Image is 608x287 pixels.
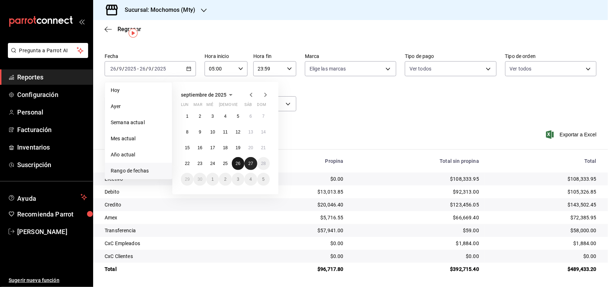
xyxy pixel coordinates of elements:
[223,161,228,166] abbr: 25 de septiembre de 2025
[210,145,215,150] abbr: 17 de septiembre de 2025
[490,253,597,260] div: $0.00
[17,142,87,152] span: Inventarios
[219,141,231,154] button: 18 de septiembre de 2025
[181,102,188,110] abbr: lunes
[253,54,296,59] label: Hora fin
[129,29,138,38] img: Tooltip marker
[181,92,226,98] span: septiembre de 2025
[181,110,193,123] button: 1 de septiembre de 2025
[232,102,238,110] abbr: viernes
[193,102,202,110] abbr: martes
[111,87,166,94] span: Hoy
[186,130,188,135] abbr: 8 de septiembre de 2025
[248,161,253,166] abbr: 27 de septiembre de 2025
[105,201,243,208] div: Credito
[17,90,87,99] span: Configuración
[185,145,190,150] abbr: 15 de septiembre de 2025
[490,158,597,164] div: Total
[197,145,202,150] abbr: 16 de septiembre de 2025
[185,161,190,166] abbr: 22 de septiembre de 2025
[8,43,88,58] button: Pregunta a Parrot AI
[193,110,206,123] button: 2 de septiembre de 2025
[17,125,87,135] span: Facturación
[206,173,219,186] button: 1 de octubre de 2025
[219,173,231,186] button: 2 de octubre de 2025
[105,188,243,195] div: Debito
[255,253,343,260] div: $0.00
[547,130,597,139] button: Exportar a Excel
[219,102,261,110] abbr: jueves
[118,26,141,33] span: Regresar
[223,130,228,135] abbr: 11 de septiembre de 2025
[193,173,206,186] button: 30 de septiembre de 2025
[206,110,219,123] button: 3 de septiembre de 2025
[223,145,228,150] abbr: 18 de septiembre de 2025
[139,66,146,72] input: --
[111,135,166,142] span: Mes actual
[232,173,244,186] button: 3 de octubre de 2025
[490,227,597,234] div: $58,000.00
[186,114,188,119] abbr: 1 de septiembre de 2025
[111,167,166,175] span: Rango de fechas
[219,126,231,138] button: 11 de septiembre de 2025
[181,91,235,99] button: septiembre de 2025
[248,145,253,150] abbr: 20 de septiembre de 2025
[355,158,479,164] div: Total sin propina
[119,6,195,14] h3: Sucursal: Mochomos (Mty)
[137,66,139,72] span: -
[219,110,231,123] button: 4 de septiembre de 2025
[232,110,244,123] button: 5 de septiembre de 2025
[116,66,119,72] span: /
[355,266,479,273] div: $392,715.40
[261,161,266,166] abbr: 28 de septiembre de 2025
[244,141,257,154] button: 20 de septiembre de 2025
[17,107,87,117] span: Personal
[236,145,240,150] abbr: 19 de septiembre de 2025
[257,157,270,170] button: 28 de septiembre de 2025
[244,102,252,110] abbr: sábado
[255,240,343,247] div: $0.00
[181,141,193,154] button: 15 de septiembre de 2025
[255,227,343,234] div: $57,941.00
[185,177,190,182] abbr: 29 de septiembre de 2025
[255,158,343,164] div: Propina
[105,240,243,247] div: CxC Empleados
[197,161,202,166] abbr: 23 de septiembre de 2025
[206,102,213,110] abbr: miércoles
[206,141,219,154] button: 17 de septiembre de 2025
[17,72,87,82] span: Reportes
[262,114,265,119] abbr: 7 de septiembre de 2025
[355,175,479,183] div: $108,333.95
[110,66,116,72] input: --
[490,214,597,221] div: $72,385.95
[232,126,244,138] button: 12 de septiembre de 2025
[210,130,215,135] abbr: 10 de septiembre de 2025
[79,19,85,24] button: open_drawer_menu
[152,66,154,72] span: /
[5,52,88,59] a: Pregunta a Parrot AI
[148,66,152,72] input: --
[211,177,214,182] abbr: 1 de octubre de 2025
[105,266,243,273] div: Total
[205,54,248,59] label: Hora inicio
[124,66,137,72] input: ----
[355,214,479,221] div: $66,669.40
[236,130,240,135] abbr: 12 de septiembre de 2025
[181,126,193,138] button: 8 de septiembre de 2025
[17,209,87,219] span: Recomienda Parrot
[232,141,244,154] button: 19 de septiembre de 2025
[355,253,479,260] div: $0.00
[255,214,343,221] div: $5,716.55
[211,114,214,119] abbr: 3 de septiembre de 2025
[224,177,227,182] abbr: 2 de octubre de 2025
[210,161,215,166] abbr: 24 de septiembre de 2025
[244,157,257,170] button: 27 de septiembre de 2025
[236,161,240,166] abbr: 26 de septiembre de 2025
[122,66,124,72] span: /
[355,240,479,247] div: $1,884.00
[206,126,219,138] button: 10 de septiembre de 2025
[193,126,206,138] button: 9 de septiembre de 2025
[206,157,219,170] button: 24 de septiembre de 2025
